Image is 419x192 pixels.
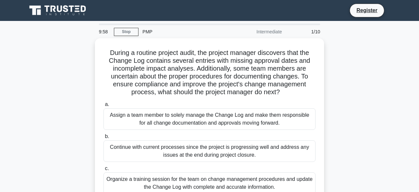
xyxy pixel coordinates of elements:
div: 1/10 [286,25,324,38]
div: Continue with current processes since the project is progressing well and address any issues at t... [103,140,316,162]
a: Register [353,6,381,14]
div: Assign a team member to solely manage the Change Log and make them responsible for all change doc... [103,108,316,130]
span: c. [105,166,109,171]
a: Stop [114,28,138,36]
h5: During a routine project audit, the project manager discovers that the Change Log contains severa... [103,49,316,96]
div: Intermediate [228,25,286,38]
div: 9:58 [95,25,114,38]
span: b. [105,133,109,139]
div: PMP [138,25,228,38]
span: a. [105,101,109,107]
